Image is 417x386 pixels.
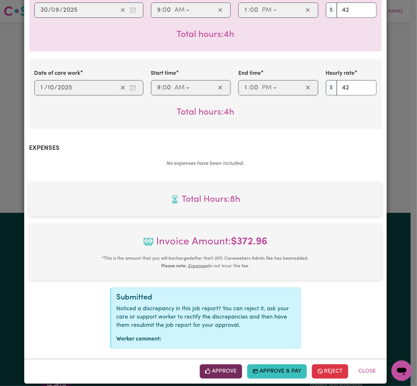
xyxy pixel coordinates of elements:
[118,83,128,93] button: Clear date
[48,7,52,14] span: /
[250,7,254,13] span: 0
[238,69,261,78] label: End time
[200,364,242,378] button: Approve
[117,336,162,342] strong: Worker comment:
[128,83,138,93] button: Enter the date of care work
[52,5,60,15] input: --
[326,3,337,18] span: $
[102,256,309,269] small: This is the amount that you will be charged after the 11.00 % Careseekers Admin Fee has been adde...
[326,80,337,95] span: $
[29,144,382,152] h2: Expenses
[250,85,254,91] span: 0
[188,264,207,269] u: Expenses
[163,85,167,91] span: 0
[162,84,163,91] span: :
[117,305,296,330] p: Noticed a discrepancy in this job report? You can reject it, ask your care or support worker to r...
[163,5,172,15] input: --
[54,84,57,91] span: /
[52,7,55,13] span: 0
[248,84,250,91] span: :
[40,5,48,15] input: --
[60,7,63,14] span: /
[250,5,259,15] input: --
[47,83,54,93] input: --
[128,5,138,15] button: Enter the date of care work
[353,364,382,378] button: Close
[250,83,259,93] input: --
[157,5,162,15] input: --
[63,5,78,15] input: ----
[244,83,248,93] input: --
[34,193,377,206] span: Total hours worked: 8 hours
[117,294,153,301] span: Submitted
[244,5,248,15] input: --
[176,30,234,39] span: Total hours worked: 4 hours
[34,234,377,255] span: Invoice Amount:
[34,69,81,78] label: Date of care work
[161,264,187,269] b: Please note:
[118,5,128,15] button: Clear date
[247,364,307,378] button: Approve & Pay
[44,84,47,91] span: /
[248,7,250,14] span: :
[162,7,163,14] span: :
[57,83,72,93] input: ----
[326,69,355,78] label: Hourly rate
[163,83,172,93] input: --
[157,83,162,93] input: --
[163,7,167,13] span: 0
[312,364,348,378] button: Reject
[176,108,234,117] span: Total hours worked: 4 hours
[167,161,244,166] em: No expenses have been included.
[151,69,176,78] label: Start time
[392,361,412,381] iframe: Button to launch messaging window
[231,237,267,247] b: $ 372.96
[40,83,45,93] input: --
